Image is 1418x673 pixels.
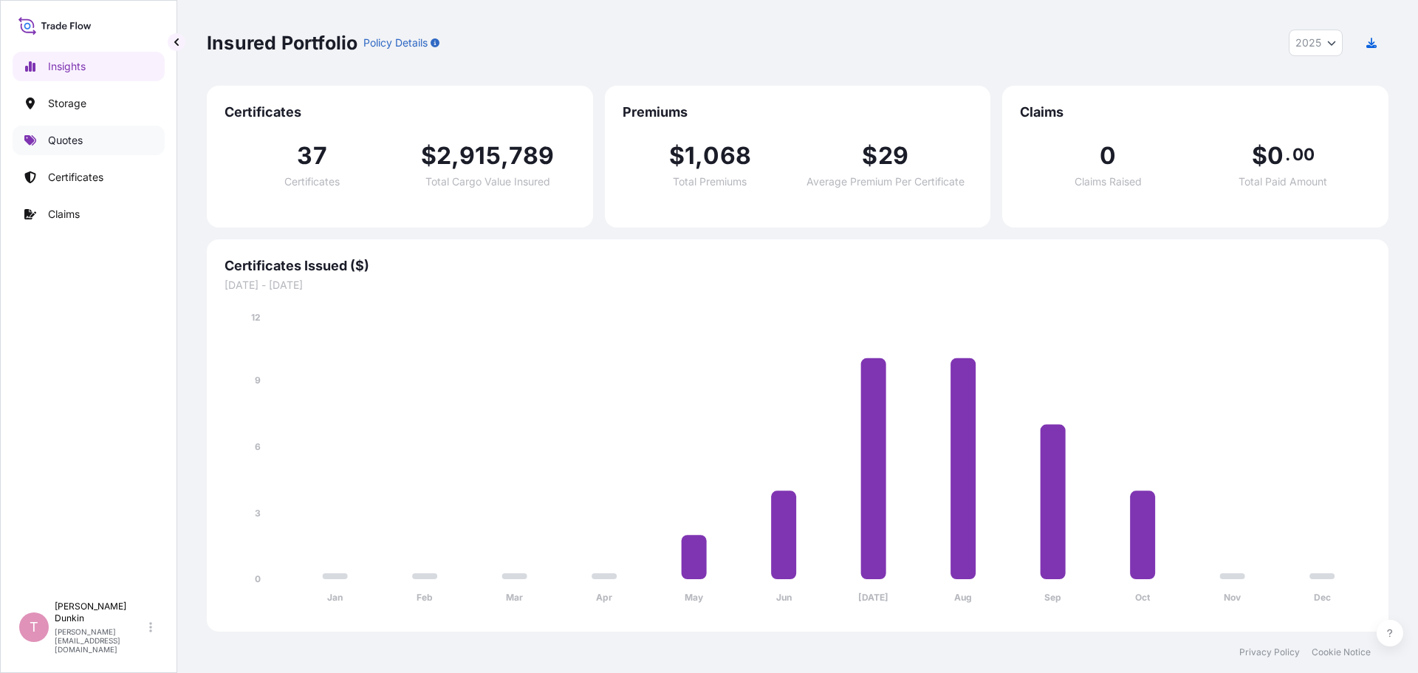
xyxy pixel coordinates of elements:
tspan: May [685,592,704,603]
p: Quotes [48,133,83,148]
span: Average Premium Per Certificate [806,177,965,187]
span: Claims Raised [1075,177,1142,187]
span: $ [1252,144,1267,168]
tspan: Mar [506,592,523,603]
span: 789 [509,144,555,168]
span: . [1285,148,1290,160]
span: Certificates Issued ($) [225,257,1371,275]
p: Certificates [48,170,103,185]
p: Insights [48,59,86,74]
a: Claims [13,199,165,229]
span: $ [862,144,877,168]
span: Total Cargo Value Insured [425,177,550,187]
span: Claims [1020,103,1371,121]
span: 29 [878,144,908,168]
span: Certificates [284,177,340,187]
tspan: 3 [255,508,261,519]
tspan: Jun [776,592,792,603]
span: 0 [1267,144,1284,168]
a: Privacy Policy [1239,646,1300,658]
a: Insights [13,52,165,81]
p: Storage [48,96,86,111]
span: , [451,144,459,168]
a: Cookie Notice [1312,646,1371,658]
tspan: Feb [417,592,433,603]
span: , [695,144,703,168]
span: 37 [297,144,326,168]
span: Total Paid Amount [1239,177,1327,187]
tspan: 0 [255,573,261,584]
a: Storage [13,89,165,118]
span: [DATE] - [DATE] [225,278,1371,293]
tspan: Nov [1224,592,1241,603]
a: Quotes [13,126,165,155]
span: 00 [1292,148,1315,160]
span: Premiums [623,103,973,121]
a: Certificates [13,163,165,192]
tspan: Oct [1135,592,1151,603]
tspan: 12 [251,312,261,323]
span: $ [421,144,436,168]
tspan: 9 [255,375,261,386]
p: [PERSON_NAME][EMAIL_ADDRESS][DOMAIN_NAME] [55,627,146,654]
tspan: Jan [327,592,343,603]
tspan: Aug [954,592,972,603]
span: 2025 [1295,35,1321,50]
button: Year Selector [1289,30,1343,56]
p: [PERSON_NAME] Dunkin [55,601,146,624]
tspan: Apr [596,592,612,603]
span: T [30,620,38,635]
span: 1 [685,144,695,168]
span: Certificates [225,103,575,121]
span: Total Premiums [673,177,747,187]
tspan: Sep [1044,592,1061,603]
tspan: [DATE] [858,592,888,603]
span: 0 [1100,144,1116,168]
tspan: 6 [255,441,261,452]
tspan: Dec [1314,592,1331,603]
span: , [501,144,509,168]
p: Claims [48,207,80,222]
span: 2 [436,144,451,168]
span: $ [669,144,685,168]
p: Insured Portfolio [207,31,357,55]
span: 915 [459,144,501,168]
span: 068 [703,144,751,168]
p: Policy Details [363,35,428,50]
